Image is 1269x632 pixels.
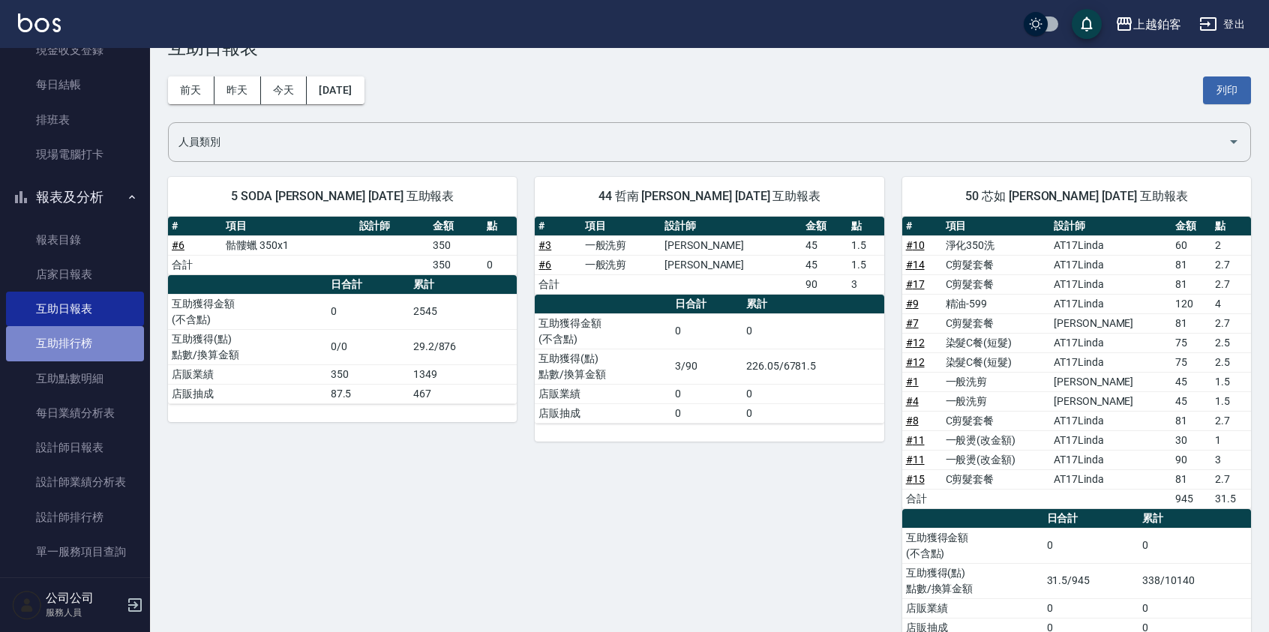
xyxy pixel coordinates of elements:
[168,76,214,104] button: 前天
[802,255,847,274] td: 45
[409,364,517,384] td: 1349
[535,384,671,403] td: 店販業績
[1211,469,1251,489] td: 2.7
[168,217,517,275] table: a dense table
[906,454,925,466] a: #11
[1171,235,1211,255] td: 60
[535,295,883,424] table: a dense table
[1171,489,1211,508] td: 945
[483,255,517,274] td: 0
[1050,372,1171,391] td: [PERSON_NAME]
[409,384,517,403] td: 467
[6,292,144,326] a: 互助日報表
[1211,313,1251,333] td: 2.7
[1050,313,1171,333] td: [PERSON_NAME]
[1043,598,1138,618] td: 0
[1171,255,1211,274] td: 81
[1211,391,1251,411] td: 1.5
[429,255,483,274] td: 350
[1050,333,1171,352] td: AT17Linda
[1222,130,1246,154] button: Open
[6,103,144,137] a: 排班表
[6,500,144,535] a: 設計師排行榜
[355,217,429,236] th: 設計師
[535,217,883,295] table: a dense table
[1138,563,1251,598] td: 338/10140
[168,329,327,364] td: 互助獲得(點) 點數/換算金額
[1133,15,1181,34] div: 上越鉑客
[6,326,144,361] a: 互助排行榜
[942,391,1051,411] td: 一般洗剪
[1109,9,1187,40] button: 上越鉑客
[429,235,483,255] td: 350
[906,239,925,251] a: #10
[1211,274,1251,294] td: 2.7
[802,274,847,294] td: 90
[168,384,327,403] td: 店販抽成
[906,356,925,368] a: #12
[1171,469,1211,489] td: 81
[906,259,925,271] a: #14
[902,217,942,236] th: #
[18,13,61,32] img: Logo
[1211,450,1251,469] td: 3
[1211,255,1251,274] td: 2.7
[6,137,144,172] a: 現場電腦打卡
[671,349,742,384] td: 3/90
[168,275,517,404] table: a dense table
[906,473,925,485] a: #15
[847,235,883,255] td: 1.5
[1171,411,1211,430] td: 81
[942,274,1051,294] td: C剪髮套餐
[906,337,925,349] a: #12
[186,189,499,204] span: 5 SODA [PERSON_NAME] [DATE] 互助報表
[1171,313,1211,333] td: 81
[1171,372,1211,391] td: 45
[535,217,580,236] th: #
[1050,235,1171,255] td: AT17Linda
[1050,469,1171,489] td: AT17Linda
[661,255,802,274] td: [PERSON_NAME]
[942,313,1051,333] td: C剪髮套餐
[538,259,551,271] a: #6
[942,450,1051,469] td: 一般燙(改金額)
[906,317,919,329] a: #7
[1171,274,1211,294] td: 81
[802,217,847,236] th: 金額
[1211,235,1251,255] td: 2
[1203,76,1251,104] button: 列印
[538,239,551,251] a: #3
[1050,255,1171,274] td: AT17Linda
[6,396,144,430] a: 每日業績分析表
[1050,274,1171,294] td: AT17Linda
[942,469,1051,489] td: C剪髮套餐
[581,235,661,255] td: 一般洗剪
[1171,294,1211,313] td: 120
[214,76,261,104] button: 昨天
[6,223,144,257] a: 報表目錄
[327,294,409,329] td: 0
[906,395,919,407] a: #4
[535,349,671,384] td: 互助獲得(點) 點數/換算金額
[553,189,865,204] span: 44 哲南 [PERSON_NAME] [DATE] 互助報表
[847,255,883,274] td: 1.5
[742,313,884,349] td: 0
[671,313,742,349] td: 0
[906,278,925,290] a: #17
[168,364,327,384] td: 店販業績
[742,384,884,403] td: 0
[429,217,483,236] th: 金額
[902,217,1251,509] table: a dense table
[902,528,1043,563] td: 互助獲得金額 (不含點)
[906,298,919,310] a: #9
[671,295,742,314] th: 日合計
[581,255,661,274] td: 一般洗剪
[222,217,355,236] th: 項目
[1211,217,1251,236] th: 點
[483,217,517,236] th: 點
[6,178,144,217] button: 報表及分析
[1211,294,1251,313] td: 4
[902,489,942,508] td: 合計
[920,189,1233,204] span: 50 芯如 [PERSON_NAME] [DATE] 互助報表
[409,329,517,364] td: 29.2/876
